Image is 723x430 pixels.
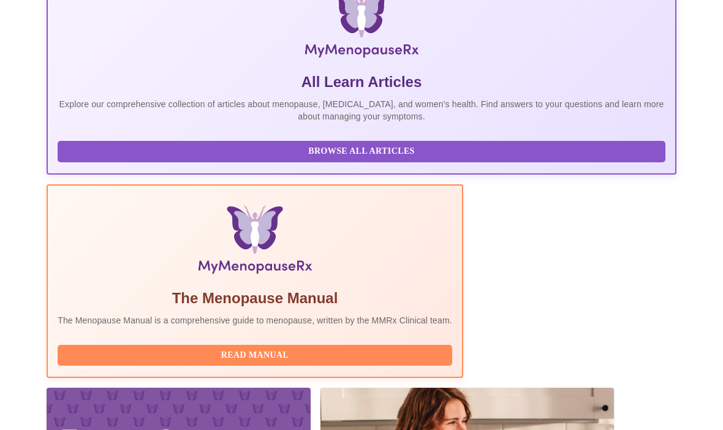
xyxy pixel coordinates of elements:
p: The Menopause Manual is a comprehensive guide to menopause, written by the MMRx Clinical team. [58,314,452,326]
p: Explore our comprehensive collection of articles about menopause, [MEDICAL_DATA], and women's hea... [58,98,665,123]
button: Read Manual [58,345,452,366]
a: Browse All Articles [58,145,668,156]
h5: The Menopause Manual [58,289,452,308]
button: Browse All Articles [58,141,665,162]
span: Read Manual [70,348,440,363]
h5: All Learn Articles [58,72,665,92]
a: Read Manual [58,349,455,360]
img: Menopause Manual [120,205,389,279]
span: Browse All Articles [70,144,653,159]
